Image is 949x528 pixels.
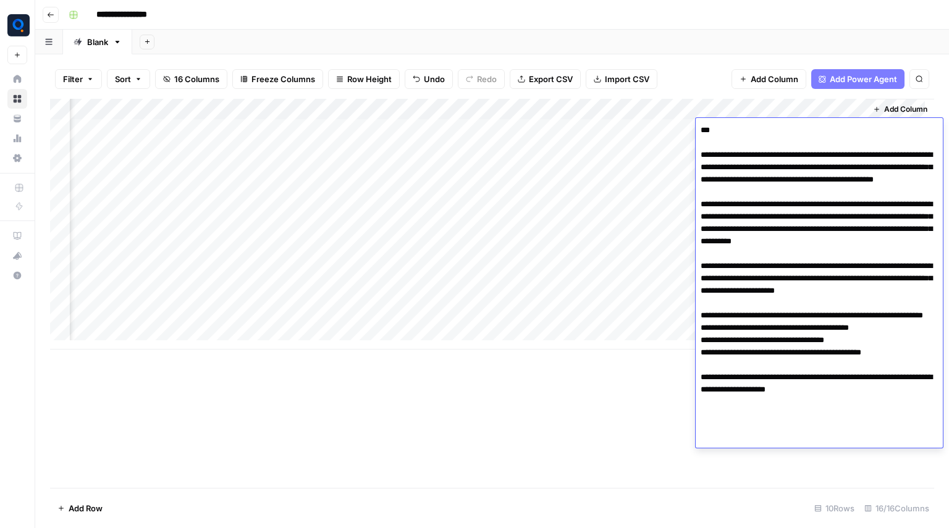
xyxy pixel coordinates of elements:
[7,226,27,246] a: AirOps Academy
[732,69,806,89] button: Add Column
[8,246,27,265] div: What's new?
[63,73,83,85] span: Filter
[424,73,445,85] span: Undo
[605,73,649,85] span: Import CSV
[7,148,27,168] a: Settings
[55,69,102,89] button: Filter
[405,69,453,89] button: Undo
[50,498,110,518] button: Add Row
[586,69,657,89] button: Import CSV
[347,73,392,85] span: Row Height
[859,498,934,518] div: 16/16 Columns
[868,101,932,117] button: Add Column
[63,30,132,54] a: Blank
[751,73,798,85] span: Add Column
[107,69,150,89] button: Sort
[115,73,131,85] span: Sort
[232,69,323,89] button: Freeze Columns
[7,69,27,89] a: Home
[7,246,27,266] button: What's new?
[811,69,905,89] button: Add Power Agent
[328,69,400,89] button: Row Height
[529,73,573,85] span: Export CSV
[155,69,227,89] button: 16 Columns
[87,36,108,48] div: Blank
[884,104,927,115] span: Add Column
[7,128,27,148] a: Usage
[7,10,27,41] button: Workspace: Qubit - SEO
[458,69,505,89] button: Redo
[251,73,315,85] span: Freeze Columns
[7,266,27,285] button: Help + Support
[7,89,27,109] a: Browse
[830,73,897,85] span: Add Power Agent
[7,109,27,128] a: Your Data
[809,498,859,518] div: 10 Rows
[510,69,581,89] button: Export CSV
[69,502,103,514] span: Add Row
[174,73,219,85] span: 16 Columns
[7,14,30,36] img: Qubit - SEO Logo
[477,73,497,85] span: Redo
